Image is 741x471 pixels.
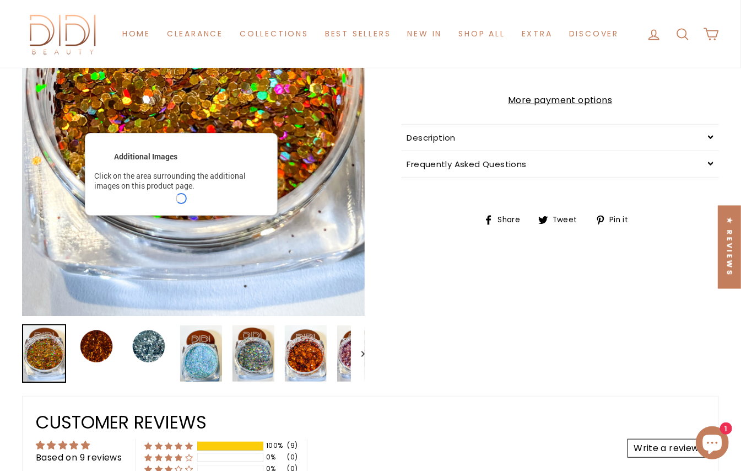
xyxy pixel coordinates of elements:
div: Additional Images [114,152,177,162]
a: Collections [231,24,317,44]
inbox-online-store-chat: Shopify online store chat [693,426,732,462]
span: Frequently Asked Questions [407,158,527,170]
span: Share [496,214,528,226]
a: New in [399,24,451,44]
img: Chunky Glitter Singles [232,325,274,381]
img: Chunky Glitter Singles [285,325,327,381]
a: More payment options [402,93,720,108]
div: 100% [266,441,284,451]
img: Chunky Glitter Singles [128,325,170,367]
a: Home [114,24,159,44]
div: (9) [287,441,298,451]
h2: Customer Reviews [36,410,705,435]
img: Chunky Glitter Singles [180,325,222,381]
img: Didi Beauty Co. [22,11,105,57]
img: Chunky Glitter Singles [75,325,117,367]
ul: Primary [114,24,627,44]
div: < [94,149,105,164]
span: Description [407,132,456,143]
span: Tweet [551,214,586,226]
div: Average rating is 5.00 stars [36,439,122,452]
button: Next [351,324,365,382]
span: Pin it [608,214,636,226]
img: Chunky Glitter Singles [23,325,65,381]
div: Click on the area surrounding the additional images on this product page. [94,171,268,191]
a: Based on 9 reviews [36,451,122,464]
a: Clearance [159,24,231,44]
div: Click to open Judge.me floating reviews tab [718,206,741,289]
a: Extra [513,24,561,44]
img: Chunky Glitter Singles [337,325,379,381]
a: Shop All [450,24,513,44]
a: Discover [561,24,627,44]
div: 100% (9) reviews with 5 star rating [144,441,193,451]
a: Best Sellers [317,24,399,44]
a: Write a review [628,439,705,458]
